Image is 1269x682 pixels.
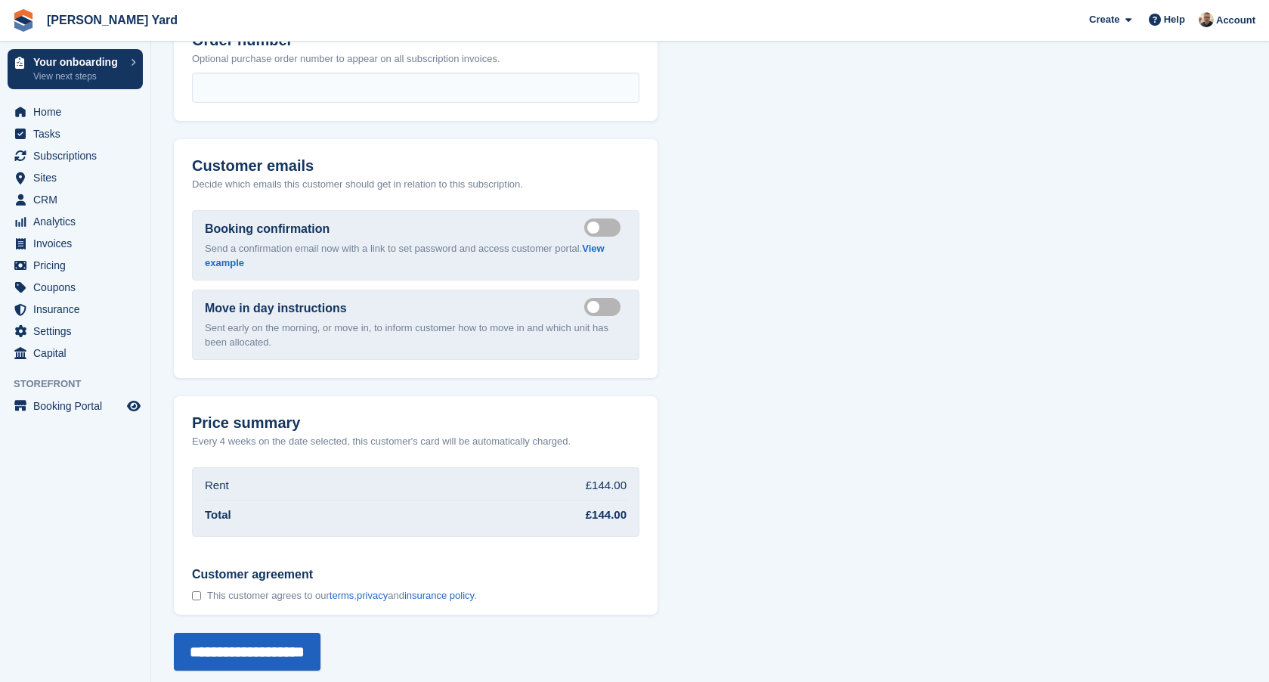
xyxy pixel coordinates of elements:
[192,51,639,67] p: Optional purchase order number to appear on all subscription invoices.
[1216,13,1255,28] span: Account
[8,145,143,166] a: menu
[330,590,354,601] a: terms
[205,321,627,350] p: Sent early on the morning, or move in, to inform customer how to move in and which unit has been ...
[192,567,477,582] span: Customer agreement
[33,57,123,67] p: Your onboarding
[8,123,143,144] a: menu
[205,241,627,271] p: Send a confirmation email now with a link to set password and access customer portal.
[586,507,627,524] div: £144.00
[584,226,627,228] label: Send booking confirmation email
[192,434,571,449] p: Every 4 weeks on the date selected, this customer's card will be automatically charged.
[33,211,124,232] span: Analytics
[8,299,143,320] a: menu
[205,507,231,524] div: Total
[33,167,124,188] span: Sites
[33,321,124,342] span: Settings
[8,167,143,188] a: menu
[404,590,474,601] a: insurance policy
[8,277,143,298] a: menu
[1089,12,1119,27] span: Create
[33,343,124,364] span: Capital
[8,233,143,254] a: menu
[14,377,150,392] span: Storefront
[586,477,627,494] div: £144.00
[8,321,143,342] a: menu
[33,277,124,298] span: Coupons
[41,8,184,33] a: [PERSON_NAME] Yard
[33,189,124,210] span: CRM
[1164,12,1185,27] span: Help
[8,211,143,232] a: menu
[12,9,35,32] img: stora-icon-8386f47178a22dfd0bd8f6a31ec36ba5ce8667c1dd55bd0f319d3a0aa187defe.svg
[192,177,639,192] p: Decide which emails this customer should get in relation to this subscription.
[192,591,201,600] input: Customer agreement This customer agrees to ourterms,privacyandinsurance policy.
[207,590,477,602] span: This customer agrees to our , and .
[8,255,143,276] a: menu
[584,305,627,308] label: Send move in day email
[33,299,124,320] span: Insurance
[33,70,123,83] p: View next steps
[192,157,639,175] h2: Customer emails
[205,243,605,269] a: View example
[205,477,229,494] div: Rent
[8,343,143,364] a: menu
[205,299,347,318] label: Move in day instructions
[357,590,388,601] a: privacy
[33,255,124,276] span: Pricing
[33,233,124,254] span: Invoices
[33,145,124,166] span: Subscriptions
[205,220,330,238] label: Booking confirmation
[8,49,143,89] a: Your onboarding View next steps
[1199,12,1214,27] img: Si Allen
[192,414,639,432] h2: Price summary
[33,101,124,122] span: Home
[8,395,143,417] a: menu
[33,123,124,144] span: Tasks
[33,395,124,417] span: Booking Portal
[125,397,143,415] a: Preview store
[8,189,143,210] a: menu
[8,101,143,122] a: menu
